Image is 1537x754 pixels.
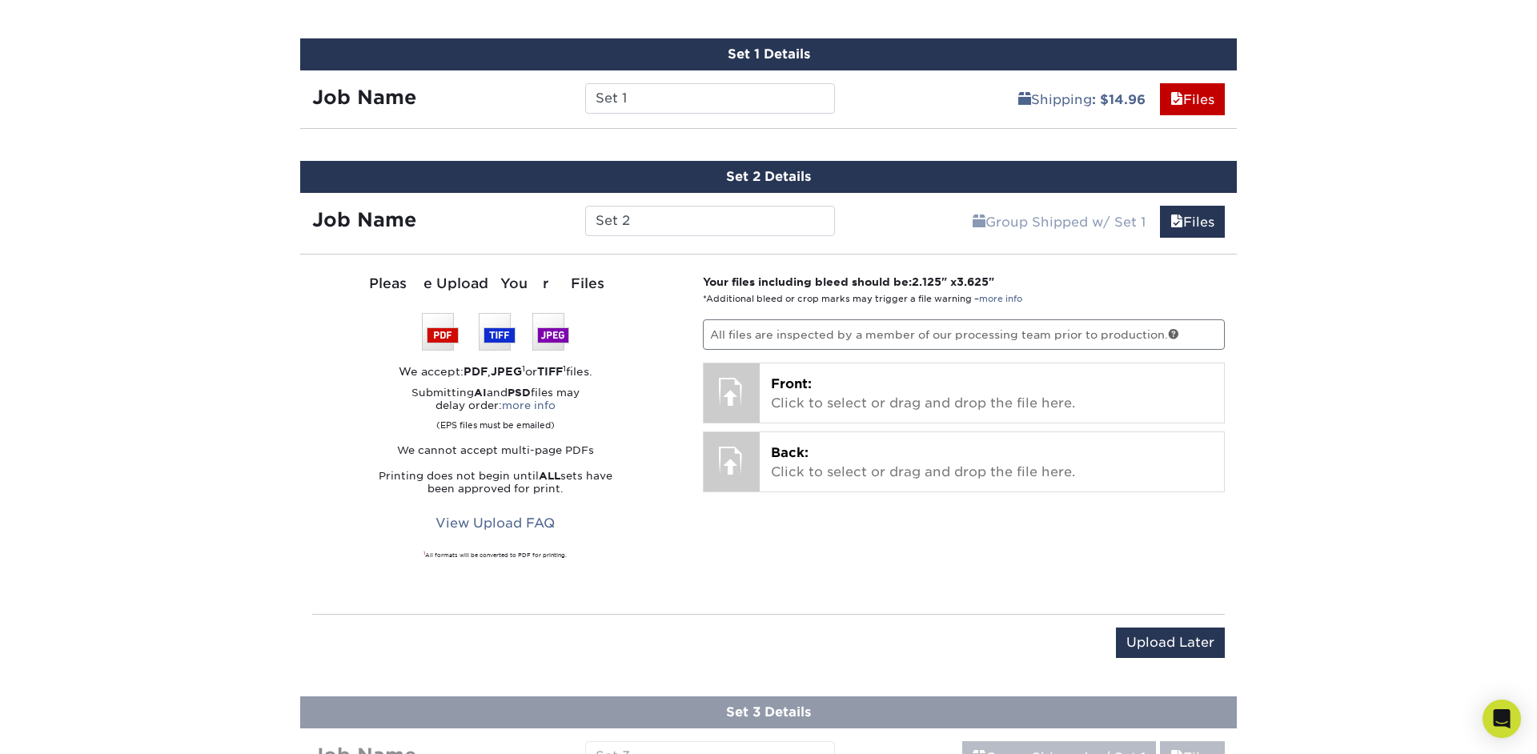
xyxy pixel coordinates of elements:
[703,319,1226,350] p: All files are inspected by a member of our processing team prior to production.
[464,365,488,378] strong: PDF
[423,551,425,555] sup: 1
[312,551,679,559] div: All formats will be converted to PDF for printing.
[312,470,679,495] p: Printing does not begin until sets have been approved for print.
[508,387,531,399] strong: PSD
[771,375,1214,413] p: Click to select or drag and drop the file here.
[300,161,1237,193] div: Set 2 Details
[771,376,812,391] span: Front:
[585,83,834,114] input: Enter a job name
[4,705,136,748] iframe: Google Customer Reviews
[312,363,679,379] div: We accept: , or files.
[1092,92,1146,107] b: : $14.96
[703,294,1022,304] small: *Additional bleed or crop marks may trigger a file warning –
[300,38,1237,70] div: Set 1 Details
[912,275,941,288] span: 2.125
[537,365,563,378] strong: TIFF
[474,387,487,399] strong: AI
[312,387,679,431] p: Submitting and files may delay order:
[1160,206,1225,238] a: Files
[1170,92,1183,107] span: files
[962,206,1156,238] a: Group Shipped w/ Set 1
[425,508,565,539] a: View Upload FAQ
[703,275,994,288] strong: Your files including bleed should be: " x "
[979,294,1022,304] a: more info
[973,215,985,230] span: shipping
[563,363,566,373] sup: 1
[312,274,679,295] div: Please Upload Your Files
[1116,628,1225,658] input: Upload Later
[1008,83,1156,115] a: Shipping: $14.96
[422,313,569,351] img: We accept: PSD, TIFF, or JPEG (JPG)
[1483,700,1521,738] div: Open Intercom Messenger
[771,445,809,460] span: Back:
[585,206,834,236] input: Enter a job name
[522,363,525,373] sup: 1
[491,365,522,378] strong: JPEG
[957,275,989,288] span: 3.625
[1170,215,1183,230] span: files
[312,444,679,457] p: We cannot accept multi-page PDFs
[1160,83,1225,115] a: Files
[771,443,1214,482] p: Click to select or drag and drop the file here.
[312,208,416,231] strong: Job Name
[539,470,560,482] strong: ALL
[312,86,416,109] strong: Job Name
[1018,92,1031,107] span: shipping
[436,412,555,431] small: (EPS files must be emailed)
[502,399,556,411] a: more info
